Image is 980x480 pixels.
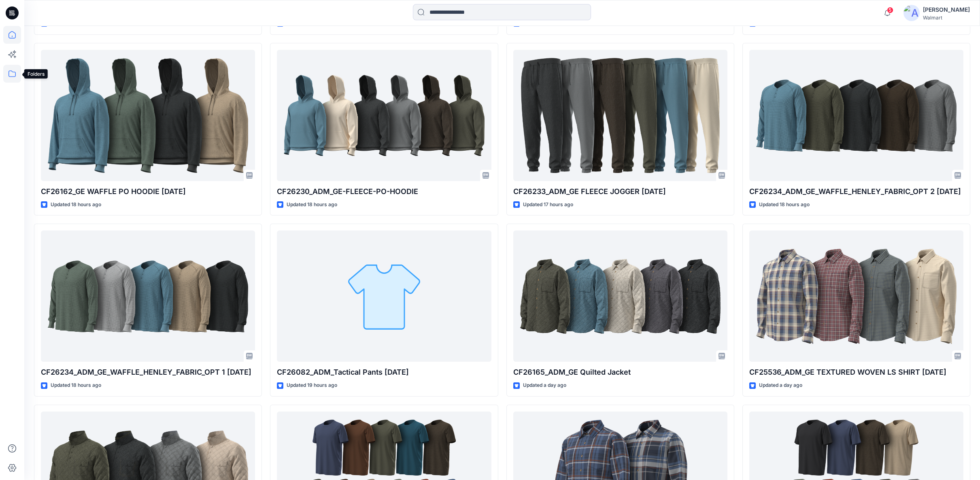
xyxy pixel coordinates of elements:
[759,201,810,209] p: Updated 18 hours ago
[277,186,491,197] p: CF26230_ADM_GE-FLEECE-PO-HOODIE
[523,381,566,390] p: Updated a day ago
[41,230,255,362] a: CF26234_ADM_GE_WAFFLE_HENLEY_FABRIC_OPT 1 10OCT25
[41,50,255,181] a: CF26162_GE WAFFLE PO HOODIE 10OCT25
[277,230,491,362] a: CF26082_ADM_Tactical Pants 10OCT25
[749,186,963,197] p: CF26234_ADM_GE_WAFFLE_HENLEY_FABRIC_OPT 2 [DATE]
[759,381,802,390] p: Updated a day ago
[277,367,491,378] p: CF26082_ADM_Tactical Pants [DATE]
[287,381,337,390] p: Updated 19 hours ago
[749,367,963,378] p: CF25536_ADM_GE TEXTURED WOVEN LS SHIRT [DATE]
[41,367,255,378] p: CF26234_ADM_GE_WAFFLE_HENLEY_FABRIC_OPT 1 [DATE]
[513,186,727,197] p: CF26233_ADM_GE FLEECE JOGGER [DATE]
[903,5,920,21] img: avatar
[923,5,970,15] div: [PERSON_NAME]
[51,381,101,390] p: Updated 18 hours ago
[513,230,727,362] a: CF26165_ADM_GE Quilted Jacket
[923,15,970,21] div: Walmart
[523,201,573,209] p: Updated 17 hours ago
[51,201,101,209] p: Updated 18 hours ago
[749,50,963,181] a: CF26234_ADM_GE_WAFFLE_HENLEY_FABRIC_OPT 2 10OCT25
[749,230,963,362] a: CF25536_ADM_GE TEXTURED WOVEN LS SHIRT 09OCT25
[277,50,491,181] a: CF26230_ADM_GE-FLEECE-PO-HOODIE
[287,201,337,209] p: Updated 18 hours ago
[513,367,727,378] p: CF26165_ADM_GE Quilted Jacket
[513,50,727,181] a: CF26233_ADM_GE FLEECE JOGGER 10OCT25
[887,7,893,13] span: 5
[41,186,255,197] p: CF26162_GE WAFFLE PO HOODIE [DATE]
